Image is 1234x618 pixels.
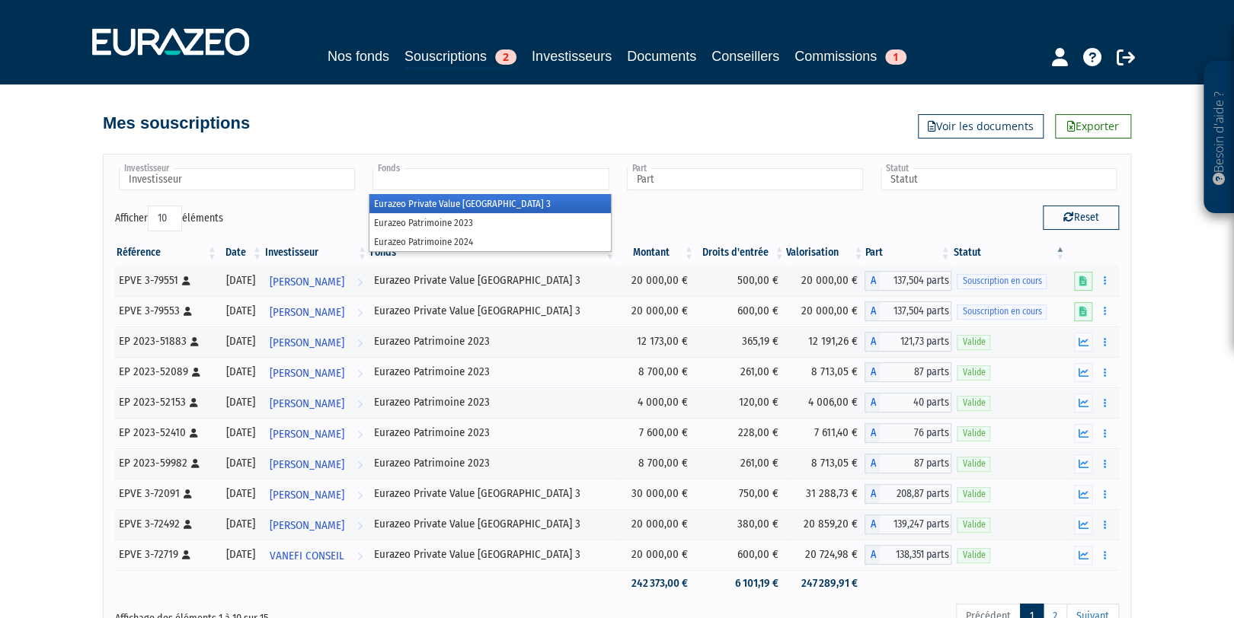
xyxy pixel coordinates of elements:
i: Voir l'investisseur [357,268,363,296]
i: [Français] Personne physique [184,307,192,316]
a: [PERSON_NAME] [264,479,369,509]
div: A - Eurazeo Patrimoine 2023 [865,454,951,473]
a: [PERSON_NAME] [264,448,369,479]
div: Eurazeo Patrimoine 2023 [374,425,611,441]
td: 365,19 € [695,327,786,357]
td: 750,00 € [695,479,786,509]
i: Voir l'investisseur [357,298,363,327]
a: [PERSON_NAME] [264,357,369,387]
td: 4 006,00 € [786,387,865,418]
span: [PERSON_NAME] [270,511,344,540]
div: A - Eurazeo Private Value Europe 3 [865,514,951,534]
th: Part: activer pour trier la colonne par ordre croissant [865,240,951,266]
div: EPVE 3-79551 [119,272,213,288]
span: 137,504 parts [880,301,951,321]
span: [PERSON_NAME] [270,329,344,357]
span: 40 parts [880,393,951,413]
span: Valide [957,335,990,349]
span: [PERSON_NAME] [270,268,344,296]
i: [Français] Personne physique [190,428,198,438]
a: Commissions1 [794,46,906,67]
span: A [865,362,880,382]
a: [PERSON_NAME] [264,296,369,327]
div: [DATE] [224,272,258,288]
i: [Français] Personne physique [191,459,200,468]
i: [Français] Personne physique [182,276,190,285]
span: 76 parts [880,423,951,443]
div: EPVE 3-79553 [119,303,213,319]
td: 31 288,73 € [786,479,865,509]
span: 138,351 parts [880,545,951,565]
label: Afficher éléments [115,205,223,231]
td: 600,00 € [695,296,786,327]
img: 1732889491-logotype_eurazeo_blanc_rvb.png [92,28,249,56]
td: 7 611,40 € [786,418,865,448]
span: A [865,423,880,443]
a: [PERSON_NAME] [264,266,369,296]
th: Date: activer pour trier la colonne par ordre croissant [219,240,264,266]
th: Valorisation: activer pour trier la colonne par ordre croissant [786,240,865,266]
p: Besoin d'aide ? [1210,69,1228,206]
td: 8 700,00 € [616,448,695,479]
span: A [865,271,880,291]
div: EPVE 3-72091 [119,486,213,502]
td: 4 000,00 € [616,387,695,418]
div: EP 2023-59982 [119,455,213,471]
select: Afficheréléments [148,205,182,231]
span: 1 [885,49,906,65]
td: 20 724,98 € [786,540,865,570]
div: A - Eurazeo Patrimoine 2023 [865,332,951,352]
div: EP 2023-52153 [119,394,213,410]
span: A [865,332,880,352]
div: Eurazeo Private Value [GEOGRAPHIC_DATA] 3 [374,516,611,532]
td: 20 859,20 € [786,509,865,540]
a: Conseillers [711,46,779,67]
i: Voir l'investisseur [357,451,363,479]
li: Eurazeo Patrimoine 2024 [369,232,610,251]
div: A - Eurazeo Patrimoine 2023 [865,423,951,443]
td: 20 000,00 € [616,266,695,296]
td: 12 191,26 € [786,327,865,357]
a: Documents [627,46,696,67]
div: A - Eurazeo Private Value Europe 3 [865,271,951,291]
div: [DATE] [224,333,258,349]
h4: Mes souscriptions [103,114,250,132]
i: Voir l'investisseur [357,481,363,509]
td: 20 000,00 € [616,296,695,327]
div: [DATE] [224,516,258,532]
div: [DATE] [224,303,258,319]
div: EP 2023-51883 [119,333,213,349]
td: 380,00 € [695,509,786,540]
div: EPVE 3-72719 [119,546,213,562]
td: 261,00 € [695,448,786,479]
span: Valide [957,396,990,410]
i: Voir l'investisseur [357,420,363,448]
th: Statut : activer pour trier la colonne par ordre d&eacute;croissant [951,240,1066,266]
li: Eurazeo Private Value [GEOGRAPHIC_DATA] 3 [369,194,610,213]
span: 208,87 parts [880,484,951,504]
a: Investisseurs [532,46,612,67]
a: Souscriptions2 [404,46,516,69]
div: Eurazeo Private Value [GEOGRAPHIC_DATA] 3 [374,486,611,502]
span: Valide [957,365,990,380]
th: Référence : activer pour trier la colonne par ordre croissant [115,240,219,266]
span: Souscription en cours [957,304,1047,319]
td: 8 700,00 € [616,357,695,387]
span: 87 parts [880,362,951,382]
span: VANEFI CONSEIL [270,542,344,570]
i: Voir l'investisseur [357,359,363,387]
span: Souscription en cours [957,274,1047,288]
div: Eurazeo Patrimoine 2023 [374,455,611,471]
span: A [865,393,880,413]
a: [PERSON_NAME] [264,327,369,357]
td: 8 713,05 € [786,357,865,387]
div: [DATE] [224,546,258,562]
td: 8 713,05 € [786,448,865,479]
div: [DATE] [224,455,258,471]
a: Voir les documents [918,114,1044,139]
span: [PERSON_NAME] [270,359,344,387]
td: 7 600,00 € [616,418,695,448]
div: [DATE] [224,394,258,410]
span: 139,247 parts [880,514,951,534]
td: 228,00 € [695,418,786,448]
